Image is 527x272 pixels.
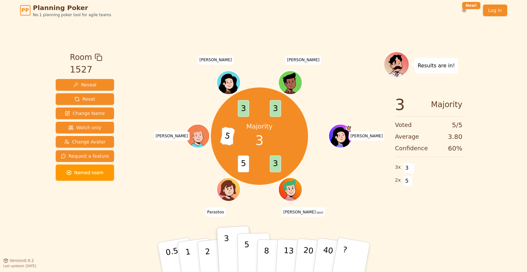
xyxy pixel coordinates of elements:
[154,131,189,141] span: Click to change your name
[56,136,114,148] button: Change Avatar
[68,124,101,131] span: Watch only
[56,150,114,162] button: Request a feature
[395,177,401,184] span: 2 x
[66,169,104,176] span: Named room
[73,82,96,88] span: Reveal
[223,234,231,269] p: 3
[56,108,114,119] button: Change Name
[74,96,95,102] span: Reset
[395,120,412,130] span: Voted
[418,61,455,70] p: Results are in!
[33,12,111,17] span: No.1 planning poker tool for agile teams
[452,120,462,130] span: 5 / 5
[282,208,325,217] span: Click to change your name
[270,100,281,117] span: 3
[65,110,105,117] span: Change Name
[483,5,507,16] a: Log in
[395,144,428,153] span: Confidence
[61,153,109,159] span: Request a feature
[56,122,114,133] button: Watch only
[64,139,106,145] span: Change Avatar
[403,163,411,174] span: 3
[220,127,235,146] span: 5
[3,264,36,268] span: Last updated: [DATE]
[206,208,226,217] span: Click to change your name
[315,211,323,214] span: (you)
[458,5,470,16] button: New!
[198,56,234,65] span: Click to change your name
[238,155,249,172] span: 5
[56,79,114,91] button: Reveal
[349,131,384,141] span: Click to change your name
[395,97,405,112] span: 3
[70,51,92,63] span: Room
[462,2,481,9] div: New!
[403,176,411,187] span: 5
[346,125,352,131] span: Thomas is the host
[10,258,34,263] span: Version 0.9.2
[238,100,249,117] span: 3
[395,164,401,171] span: 3 x
[279,178,302,201] button: Click to change your avatar
[270,155,281,172] span: 3
[56,164,114,181] button: Named room
[395,132,419,141] span: Average
[448,144,462,153] span: 60 %
[33,3,111,12] span: Planning Poker
[21,6,29,14] span: PP
[255,131,263,150] span: 3
[286,56,321,65] span: Click to change your name
[431,97,463,112] span: Majority
[70,63,102,76] div: 1527
[448,132,463,141] span: 3.80
[246,122,273,131] p: Majority
[56,93,114,105] button: Reset
[3,258,34,263] button: Version0.9.2
[20,3,111,17] a: PPPlanning PokerNo.1 planning poker tool for agile teams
